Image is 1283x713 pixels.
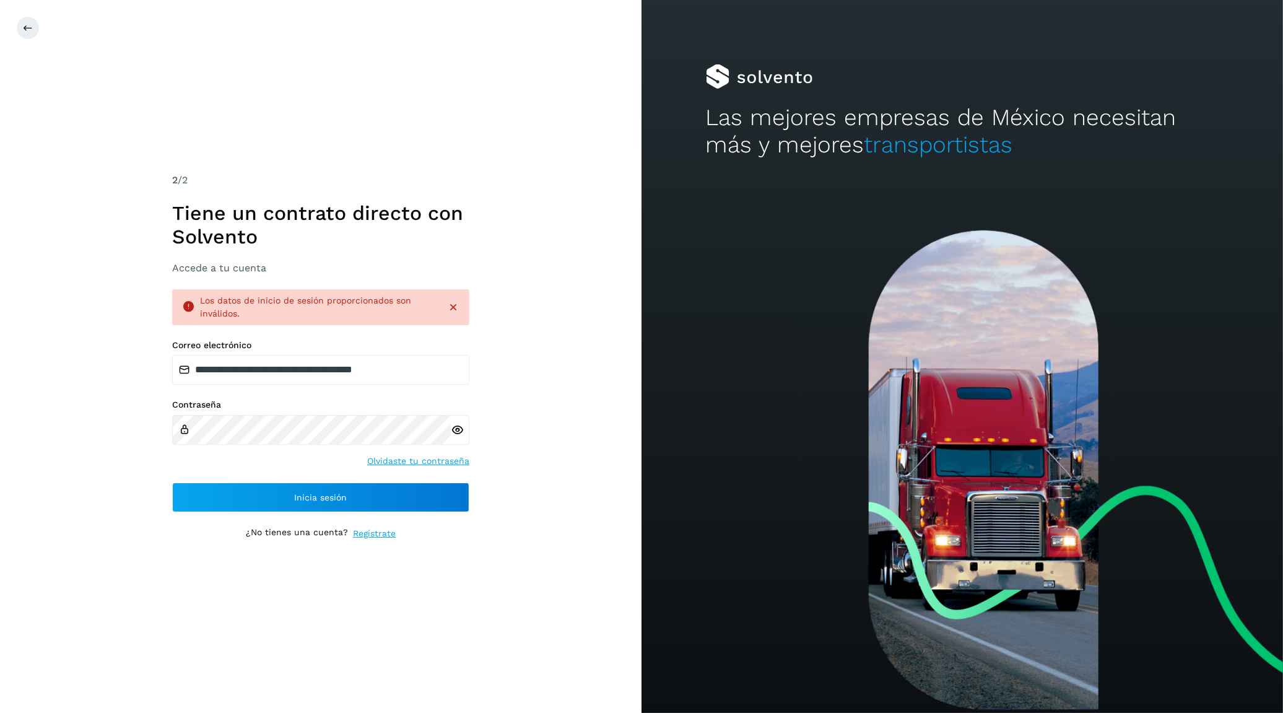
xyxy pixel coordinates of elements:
[172,262,469,274] h3: Accede a tu cuenta
[367,455,469,468] a: Olvidaste tu contraseña
[353,527,396,540] a: Regístrate
[246,527,348,540] p: ¿No tienes una cuenta?
[295,493,347,502] span: Inicia sesión
[172,400,469,410] label: Contraseña
[172,340,469,351] label: Correo electrónico
[172,201,469,249] h1: Tiene un contrato directo con Solvento
[172,483,469,512] button: Inicia sesión
[864,131,1013,158] span: transportistas
[172,173,469,188] div: /2
[706,104,1219,159] h2: Las mejores empresas de México necesitan más y mejores
[172,174,178,186] span: 2
[200,294,437,320] div: Los datos de inicio de sesión proporcionados son inválidos.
